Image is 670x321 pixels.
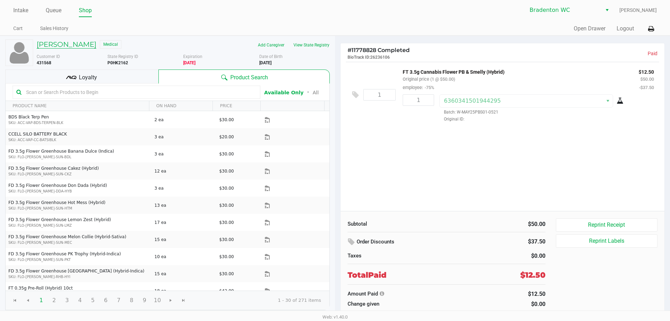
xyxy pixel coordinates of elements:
span: Go to the first page [8,294,22,307]
span: Page 4 [73,294,87,307]
td: 10 ea [151,248,216,265]
div: Taxes [348,252,441,260]
button: Add Caregiver [253,39,289,51]
span: Customer ID [37,54,60,59]
th: PRICE [213,101,260,111]
p: FT 3.5g Cannabis Flower PB & Smelly (Hybrid) [403,67,628,75]
div: $37.50 [486,236,545,248]
input: Scan or Search Products to Begin [23,87,256,97]
span: $30.00 [219,203,234,208]
td: 3 ea [151,145,216,162]
span: BioTrack ID: [348,55,370,60]
p: SKU: FLO-[PERSON_NAME]-SUN-MEC [8,240,149,245]
span: $30.00 [219,117,234,122]
small: employee: [403,85,434,90]
span: Bradenton WC [530,6,598,14]
span: Go to the next page [164,294,177,307]
span: $42.00 [219,289,234,293]
span: -75% [423,85,434,90]
button: All [313,89,319,96]
td: 15 ea [151,231,216,248]
td: FD 3.5g Flower Greenhouse Melon Collie (Hybrid-Sativa) [6,231,151,248]
button: Open Drawer [574,24,605,33]
p: SKU: FLO-[PERSON_NAME]-SUN-HTM [8,206,149,211]
div: Change given [348,300,476,308]
a: Sales History [40,24,68,33]
td: 18 ea [151,282,216,299]
div: Data table [6,101,329,291]
span: Page 10 [151,294,164,307]
div: Total [348,269,472,281]
span: Page 7 [112,294,125,307]
span: 11778828 Completed [348,47,410,53]
span: $30.00 [219,220,234,225]
td: 17 ea [151,214,216,231]
div: $0.00 [452,252,546,260]
td: 15 ea [151,265,216,282]
p: SKU: FLO-[PERSON_NAME]-SUN-BDL [8,154,149,160]
button: Reprint Receipt [556,218,657,232]
td: 2 ea [151,111,216,128]
span: Expiration [183,54,202,59]
span: $30.00 [219,237,234,242]
span: Page 9 [138,294,151,307]
span: Page 3 [60,294,74,307]
span: Date of Birth [259,54,283,59]
button: View State Registry [289,39,330,51]
td: FD 3.5g Flower Greenhouse Don Dada (Hybrid) [6,180,151,197]
button: Logout [617,24,634,33]
p: SKU: FLO-[PERSON_NAME]-DDA-HYB [8,189,149,194]
a: Queue [46,6,61,15]
span: State Registry ID [107,54,138,59]
span: Page 8 [125,294,138,307]
p: SKU: ACC-VAP-BDS-TERPEN-BLK [8,120,149,125]
div: $12.50 [520,269,545,281]
div: $0.00 [486,300,545,308]
div: Subtotal [348,220,441,228]
td: FD 3.5g Flower Greenhouse Hot Mess (Hybrid) [6,197,151,214]
div: Order Discounts [348,236,476,248]
span: $30.00 [219,186,234,191]
span: Go to the previous page [25,298,31,303]
div: $50.00 [452,220,546,228]
small: -$37.50 [639,85,654,90]
b: P0HK2162 [107,60,128,65]
kendo-pager-info: 1 - 30 of 271 items [196,297,321,304]
td: FT 0.35g Pre-Roll (Hybrid) 10ct [6,282,151,299]
span: [PERSON_NAME] [619,7,657,14]
p: SKU: FLO-[PERSON_NAME]-SUN-PKT [8,257,149,262]
span: Go to the last page [181,298,186,303]
span: Loyalty [79,73,97,82]
span: ᛫ [304,89,313,96]
td: 3 ea [151,180,216,197]
td: CCELL SILO BATTERY BLACK [6,128,151,145]
p: SKU: ACC-VAP-CC-BATSIBLK [8,137,149,143]
span: $30.00 [219,271,234,276]
button: Reprint Labels [556,234,657,248]
span: Web: v1.40.0 [322,314,348,320]
span: $30.00 [219,152,234,156]
td: FD 3.5g Flower Greenhouse Lemon Zest (Hybrid) [6,214,151,231]
small: Original price (1 @ $50.00) [403,76,455,82]
td: 3 ea [151,128,216,145]
span: 26236106 [370,55,390,60]
td: BDS Black Terp Pen [6,111,151,128]
a: Shop [79,6,92,15]
p: SKU: FLO-[PERSON_NAME]-SUN-CKZ [8,172,149,177]
span: Go to the first page [12,298,18,303]
td: FD 3.5g Flower Greenhouse [GEOGRAPHIC_DATA] (Hybrid-Indica) [6,265,151,282]
span: # [348,47,351,53]
p: Paid [502,50,657,57]
small: $50.00 [640,76,654,82]
div: Amount Paid [348,290,476,298]
a: Cart [13,24,23,33]
th: PRODUCT NAME [6,101,149,111]
td: 12 ea [151,162,216,180]
p: SKU: FLO-[PERSON_NAME]-SUN-LMZ [8,223,149,228]
span: Medical [100,40,121,49]
p: SKU: FLO-[PERSON_NAME]-RHB-HYI [8,274,149,279]
span: Go to the next page [168,298,173,303]
i: Transaction Detail [380,291,384,296]
span: Page 6 [99,294,112,307]
button: Select [602,4,612,16]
